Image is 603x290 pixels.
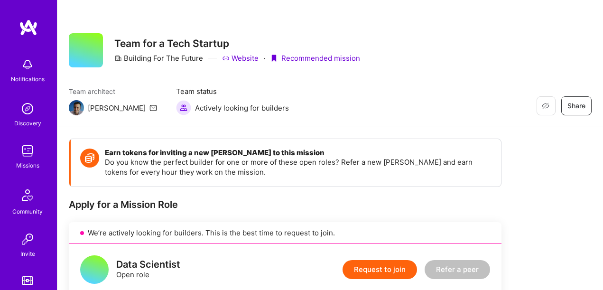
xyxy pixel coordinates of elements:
[69,86,157,96] span: Team architect
[114,53,203,63] div: Building For The Future
[20,249,35,259] div: Invite
[80,149,99,168] img: Token icon
[12,206,43,216] div: Community
[425,260,490,279] button: Refer a peer
[270,53,360,63] div: Recommended mission
[114,55,122,62] i: icon CompanyGray
[222,53,259,63] a: Website
[561,96,592,115] button: Share
[176,86,289,96] span: Team status
[542,102,549,110] i: icon EyeClosed
[18,55,37,74] img: bell
[263,53,265,63] div: ·
[18,141,37,160] img: teamwork
[16,160,39,170] div: Missions
[19,19,38,36] img: logo
[69,198,501,211] div: Apply for a Mission Role
[116,260,180,280] div: Open role
[270,55,278,62] i: icon PurpleRibbon
[88,103,146,113] div: [PERSON_NAME]
[343,260,417,279] button: Request to join
[69,100,84,115] img: Team Architect
[176,100,191,115] img: Actively looking for builders
[69,222,501,244] div: We’re actively looking for builders. This is the best time to request to join.
[149,104,157,112] i: icon Mail
[14,118,41,128] div: Discovery
[195,103,289,113] span: Actively looking for builders
[18,99,37,118] img: discovery
[22,276,33,285] img: tokens
[567,101,585,111] span: Share
[116,260,180,270] div: Data Scientist
[11,74,45,84] div: Notifications
[114,37,360,49] h3: Team for a Tech Startup
[105,157,492,177] p: Do you know the perfect builder for one or more of these open roles? Refer a new [PERSON_NAME] an...
[105,149,492,157] h4: Earn tokens for inviting a new [PERSON_NAME] to this mission
[18,230,37,249] img: Invite
[16,184,39,206] img: Community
